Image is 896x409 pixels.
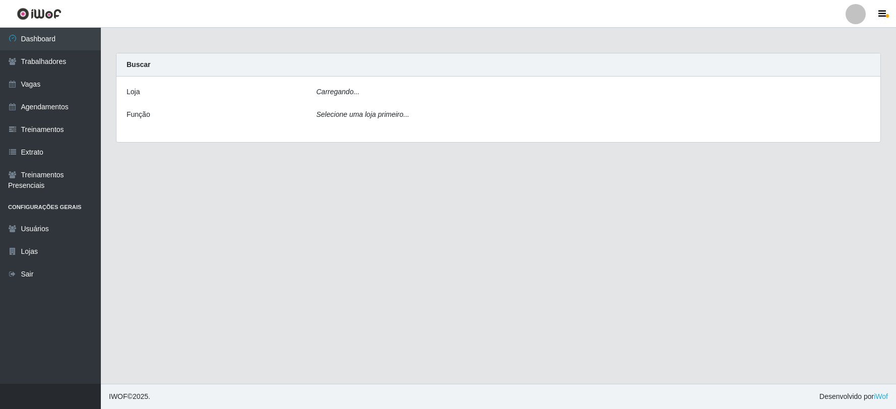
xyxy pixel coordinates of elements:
[316,88,360,96] i: Carregando...
[109,392,128,400] span: IWOF
[316,110,409,118] i: Selecione uma loja primeiro...
[17,8,62,20] img: CoreUI Logo
[819,391,888,402] span: Desenvolvido por
[127,87,140,97] label: Loja
[127,60,150,69] strong: Buscar
[109,391,150,402] span: © 2025 .
[127,109,150,120] label: Função
[874,392,888,400] a: iWof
